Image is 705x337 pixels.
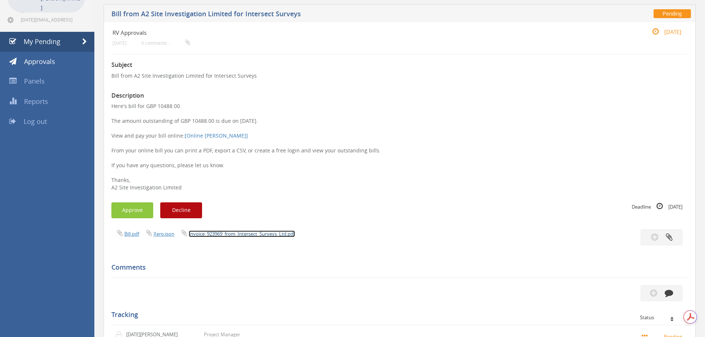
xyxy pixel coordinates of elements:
[141,40,190,46] small: 0 comments...
[24,97,48,106] span: Reports
[113,30,591,36] h4: RV Approvals
[111,311,682,319] h5: Tracking
[154,230,174,237] a: Xero.json
[111,62,688,68] h3: Subject
[111,102,688,191] p: Here's bill for GBP 10488.00. The amount outstanding of GBP 10488.00 is due on [DATE]. View and p...
[160,202,202,218] button: Decline
[21,17,84,23] span: [DATE][EMAIL_ADDRESS][PERSON_NAME][DOMAIN_NAME]
[111,72,688,80] p: Bill from A2 Site Investigation Limited for Intersect Surveys
[654,9,691,18] span: Pending
[644,28,681,36] small: [DATE]
[111,92,688,99] h3: Description
[632,202,682,210] small: Deadline [DATE]
[24,57,55,66] span: Approvals
[185,132,248,139] a: [Online [PERSON_NAME]]
[24,77,45,85] span: Panels
[124,230,139,237] a: Bill.pdf
[24,37,60,46] span: My Pending
[640,315,682,320] div: Status
[113,40,127,46] small: [DATE]
[111,202,153,218] button: Approve
[24,117,47,126] span: Log out
[189,230,295,237] a: Invoice_923969_from_Intersect_Surveys_Ltd.pdf
[111,264,682,271] h5: Comments
[111,10,516,20] h5: Bill from A2 Site Investigation Limited for Intersect Surveys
